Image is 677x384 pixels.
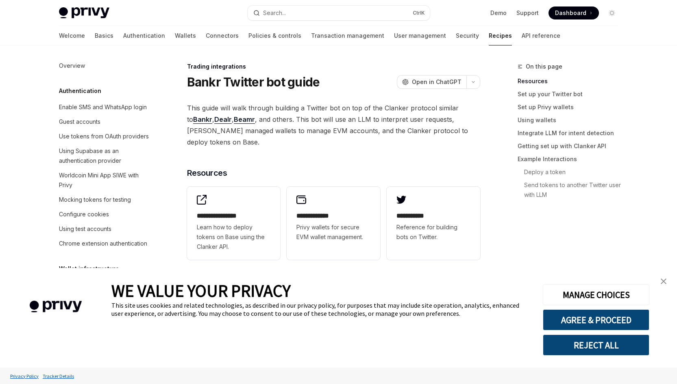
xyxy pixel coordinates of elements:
a: Transaction management [311,26,384,45]
div: Chrome extension authentication [59,239,147,248]
div: Using Supabase as an authentication provider [59,146,152,166]
a: Chrome extension authentication [52,236,157,251]
a: API reference [522,26,560,45]
div: Search... [263,8,286,18]
a: Privacy Policy [8,369,41,383]
a: Connectors [206,26,239,45]
a: Enable SMS and WhatsApp login [52,100,157,114]
a: Guest accounts [52,114,157,129]
a: Mocking tokens for testing [52,192,157,207]
a: Use tokens from OAuth providers [52,129,157,144]
a: Send tokens to another Twitter user with LLM [518,179,625,201]
a: close banner [655,273,672,289]
a: Deploy a token [518,166,625,179]
div: Guest accounts [59,117,100,127]
a: Support [516,9,539,17]
div: Mocking tokens for testing [59,195,131,205]
button: Toggle dark mode [605,6,618,19]
button: REJECT ALL [543,334,649,356]
div: Trading integrations [187,63,480,71]
h1: Bankr Twitter bot guide [187,75,320,89]
a: Set up your Twitter bot [518,88,625,101]
span: WE VALUE YOUR PRIVACY [111,280,291,301]
img: light logo [59,7,109,19]
span: Open in ChatGPT [412,78,461,86]
a: **** **** *Reference for building bots on Twitter. [387,187,480,260]
a: Tracker Details [41,369,76,383]
span: Ctrl K [413,10,425,16]
span: Reference for building bots on Twitter. [396,222,470,242]
div: Worldcoin Mini App SIWE with Privy [59,170,152,190]
div: Enable SMS and WhatsApp login [59,102,147,112]
div: Configure cookies [59,209,109,219]
a: **** **** ***Privy wallets for secure EVM wallet management. [287,187,380,260]
img: close banner [661,278,666,284]
a: Dealr [214,115,232,124]
div: Overview [59,61,85,71]
a: Authentication [123,26,165,45]
div: Using test accounts [59,224,111,234]
a: Bankr [193,115,212,124]
h5: Authentication [59,86,101,96]
a: Worldcoin Mini App SIWE with Privy [52,168,157,192]
a: Resources [518,75,625,88]
a: Using wallets [518,114,625,127]
a: Beamr [234,115,255,124]
span: Learn how to deploy tokens on Base using the Clanker API. [197,222,271,252]
a: Dashboard [549,6,599,19]
a: Integrate LLM for intent detection [518,127,625,140]
a: Demo [490,9,507,17]
span: Dashboard [555,9,586,17]
a: Getting set up with Clanker API [518,140,625,153]
a: Using Supabase as an authentication provider [52,144,157,168]
button: Open search [248,6,430,20]
a: **** **** **** *Learn how to deploy tokens on Base using the Clanker API. [187,187,281,260]
a: Recipes [489,26,512,45]
a: Set up Privy wallets [518,101,625,114]
div: This site uses cookies and related technologies, as described in our privacy policy, for purposes... [111,301,531,317]
a: Welcome [59,26,85,45]
a: User management [394,26,446,45]
div: Use tokens from OAuth providers [59,132,149,141]
h5: Wallet infrastructure [59,264,119,274]
a: Overview [52,58,157,73]
a: Basics [95,26,113,45]
a: Security [456,26,479,45]
button: MANAGE CHOICES [543,284,649,305]
a: Policies & controls [248,26,301,45]
button: AGREE & PROCEED [543,309,649,330]
span: On this page [526,62,562,71]
span: This guide will walk through building a Twitter bot on top of the Clanker protocol similar to , ,... [187,102,480,148]
a: Example Interactions [518,153,625,166]
a: Using test accounts [52,222,157,236]
a: Configure cookies [52,207,157,222]
a: Wallets [175,26,196,45]
img: company logo [12,289,99,324]
span: Privy wallets for secure EVM wallet management. [296,222,370,242]
span: Resources [187,167,227,179]
button: Open in ChatGPT [397,75,466,89]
